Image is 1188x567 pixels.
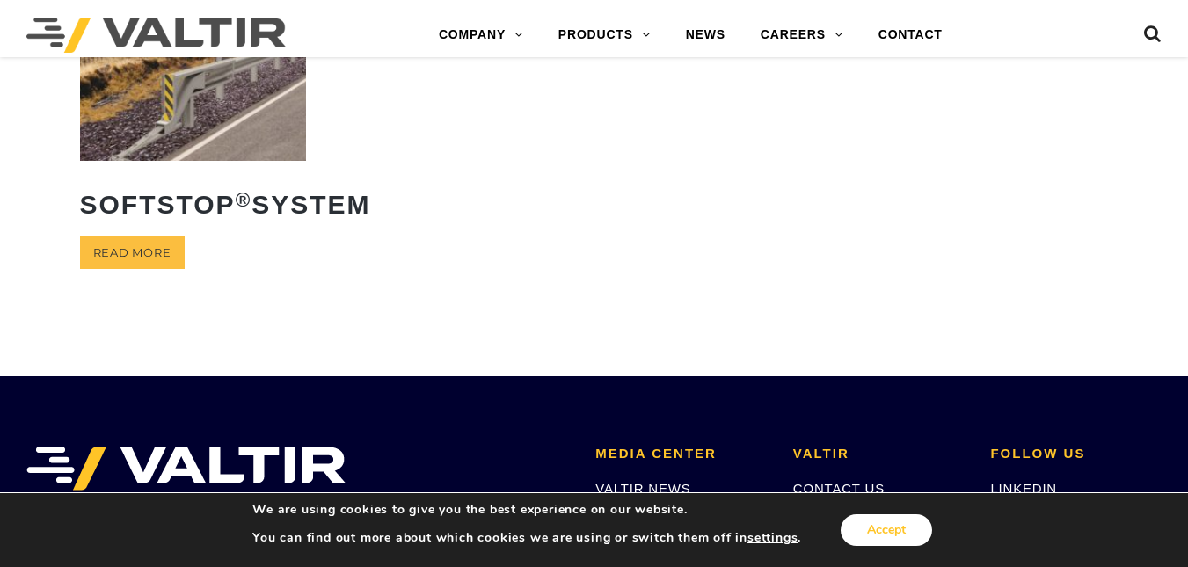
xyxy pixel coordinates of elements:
[595,481,690,496] a: VALTIR NEWS
[793,447,965,462] h2: VALTIR
[595,447,767,462] h2: MEDIA CENTER
[421,18,541,53] a: COMPANY
[236,189,252,211] sup: ®
[26,18,286,53] img: Valtir
[747,530,798,546] button: settings
[743,18,861,53] a: CAREERS
[252,530,801,546] p: You can find out more about which cookies we are using or switch them off in .
[26,447,346,491] img: VALTIR
[80,236,185,269] a: Read more about “SoftStop® System”
[841,514,932,546] button: Accept
[252,502,801,518] p: We are using cookies to give you the best experience on our website.
[990,481,1057,496] a: LINKEDIN
[861,18,960,53] a: CONTACT
[80,18,307,160] img: SoftStop System End Terminal
[668,18,743,53] a: NEWS
[80,18,307,231] a: SoftStop®System
[80,177,307,232] h2: SoftStop System
[990,447,1162,462] h2: FOLLOW US
[793,481,885,496] a: CONTACT US
[541,18,668,53] a: PRODUCTS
